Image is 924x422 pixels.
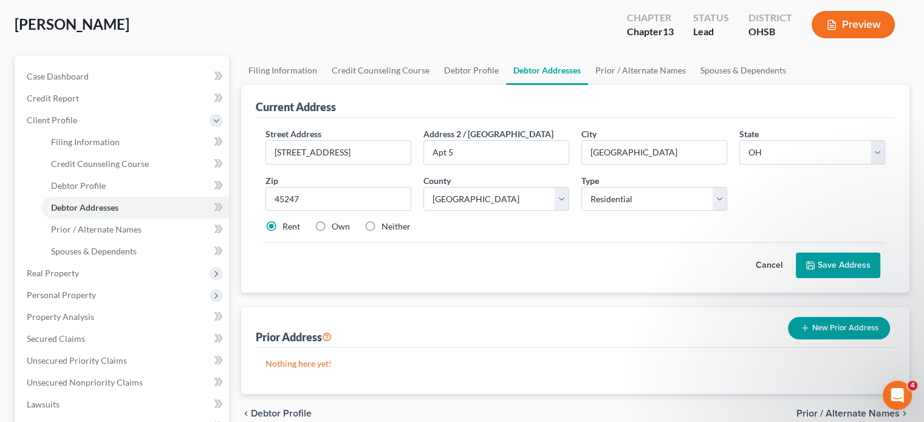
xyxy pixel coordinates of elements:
div: Chapter [627,25,674,39]
img: Profile image for James [14,221,38,245]
i: chevron_right [900,409,909,418]
span: [PERSON_NAME] [15,15,129,33]
div: OHSB [748,25,792,39]
span: State [739,129,759,139]
span: Credit Report [27,93,79,103]
span: Messages [98,341,145,349]
a: Credit Counseling Course [41,153,229,175]
button: Preview [812,11,895,38]
a: Debtor Profile [41,175,229,197]
div: [PERSON_NAME] [43,98,114,111]
div: • [DATE] [116,233,150,246]
span: Property Analysis [27,311,94,322]
div: Current Address [256,100,336,114]
span: City [581,129,597,139]
a: Credit Report [17,87,229,109]
label: Address 2 / [GEOGRAPHIC_DATA] [423,128,553,140]
span: Debtor Addresses [51,202,118,213]
div: • [DATE] [116,53,150,66]
label: Own [332,220,350,233]
div: Lead [693,25,729,39]
input: -- [424,141,569,164]
input: Enter city... [582,141,727,164]
span: Debtor Profile [251,409,312,418]
span: Client Profile [27,115,77,125]
h1: Messages [90,5,156,26]
span: Spouses & Dependents [51,246,137,256]
span: Secured Claims [27,333,85,344]
div: [PERSON_NAME] [43,188,114,201]
span: 13 [663,26,674,37]
span: Lawsuits [27,399,60,409]
div: District [748,11,792,25]
span: Credit Counseling Course [51,158,149,169]
a: Debtor Addresses [41,197,229,219]
button: Help [162,310,243,359]
a: Debtor Addresses [506,56,588,85]
div: • [DATE] [116,143,150,156]
a: Prior / Alternate Names [41,219,229,240]
button: chevron_left Debtor Profile [241,409,312,418]
div: • [DATE] [116,98,150,111]
a: Credit Counseling Course [324,56,437,85]
span: Street Address [265,129,321,139]
img: Profile image for Katie [14,131,38,155]
label: Neither [382,220,411,233]
p: Nothing here yet! [265,358,885,370]
span: Prior / Alternate Names [51,224,142,234]
a: Spouses & Dependents [41,240,229,262]
span: Hi [PERSON_NAME]! This issue should be resolved now. Please let me know if you are having any add... [43,222,657,231]
a: Debtor Profile [437,56,506,85]
span: County [423,175,451,186]
button: New Prior Address [788,317,890,339]
div: Chapter [627,11,674,25]
span: Home [28,341,53,349]
span: Help [193,341,212,349]
div: [PERSON_NAME] [43,143,114,156]
div: [PERSON_NAME] [43,278,114,291]
span: Filing Information [51,137,120,147]
span: 4 [908,381,917,390]
div: Prior Address [256,330,332,344]
div: • [DATE] [116,188,150,201]
a: Case Dashboard [17,66,229,87]
a: Unsecured Priority Claims [17,350,229,372]
input: Enter street address [266,141,411,164]
button: Messages [81,310,162,359]
a: Filing Information [241,56,324,85]
button: Prior / Alternate Names chevron_right [796,409,909,418]
span: Personal Property [27,290,96,300]
button: Send us a message [56,273,187,298]
div: [PERSON_NAME] [43,53,114,66]
img: Profile image for James [14,266,38,290]
input: XXXXX [265,187,411,211]
button: Cancel [742,253,796,277]
span: Unsecured Nonpriority Claims [27,377,143,387]
a: Property Analysis [17,306,229,328]
button: Save Address [796,253,880,278]
label: Rent [282,220,300,233]
div: Status [693,11,729,25]
a: Spouses & Dependents [693,56,793,85]
img: Profile image for Katie [14,176,38,200]
span: Real Property [27,268,79,278]
span: Case Dashboard [27,71,89,81]
a: Filing Information [41,131,229,153]
span: Debtor Profile [51,180,106,191]
a: Lawsuits [17,393,229,415]
a: Unsecured Nonpriority Claims [17,372,229,393]
iframe: Intercom live chat [883,381,912,410]
span: Prior / Alternate Names [796,409,900,418]
img: Profile image for Emma [14,86,38,111]
label: Type [581,174,599,187]
div: [PERSON_NAME] [43,233,114,246]
span: Unsecured Priority Claims [27,355,127,366]
a: Secured Claims [17,328,229,350]
i: chevron_left [241,409,251,418]
a: Prior / Alternate Names [588,56,693,85]
img: Profile image for Lindsey [14,41,38,66]
span: Zip [265,175,278,186]
span: Thanks [43,267,74,276]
